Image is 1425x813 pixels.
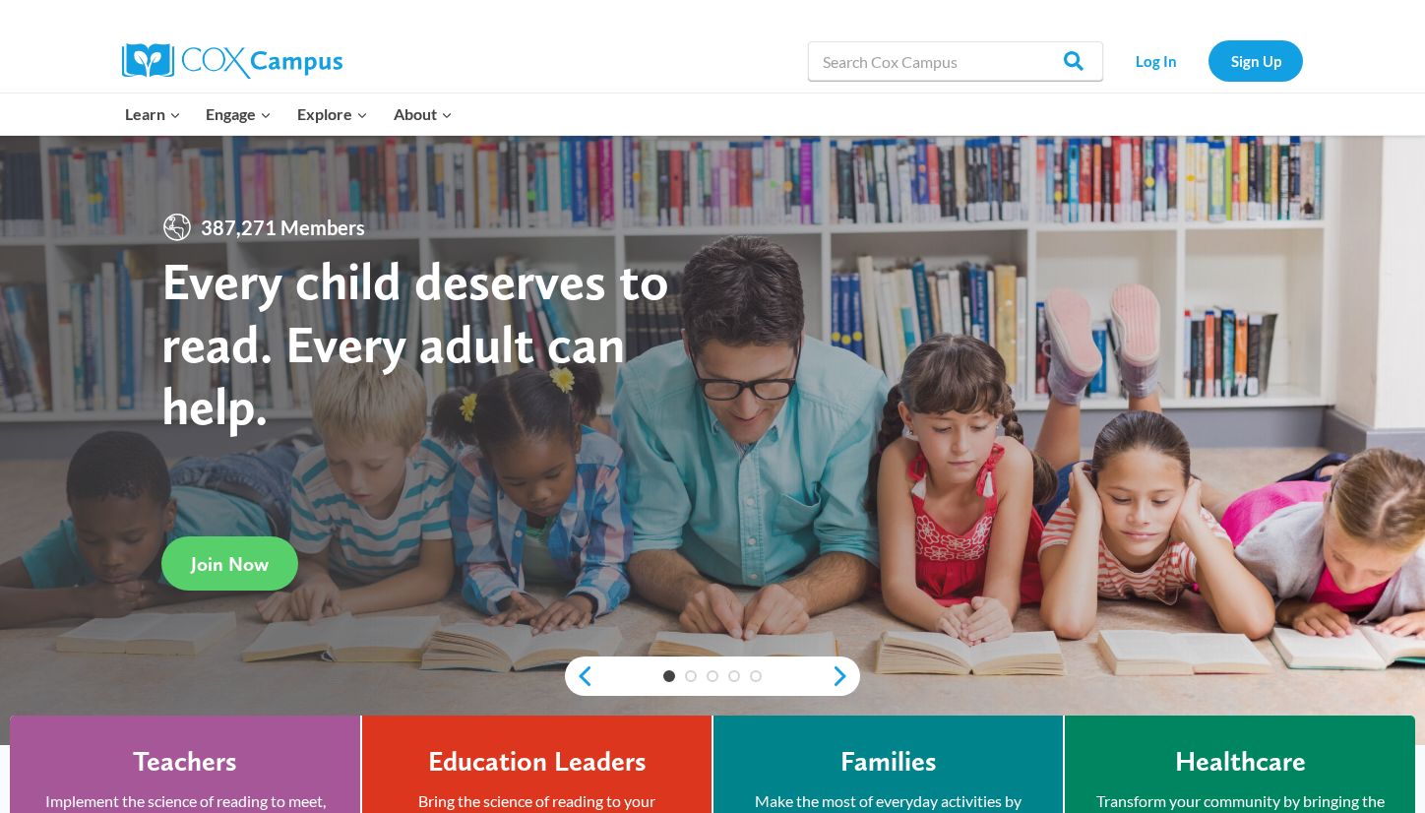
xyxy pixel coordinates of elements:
h4: Healthcare [1175,745,1306,779]
a: 3 [707,670,718,682]
span: Engage [206,101,272,127]
strong: Every child deserves to read. Every adult can help. [161,249,669,437]
img: Cox Campus [122,43,342,79]
a: 5 [750,670,762,682]
span: About [394,101,453,127]
a: next [831,664,860,688]
a: previous [565,664,594,688]
a: Sign Up [1208,40,1303,81]
input: Search Cox Campus [808,41,1103,81]
span: 387,271 Members [193,212,373,243]
a: Join Now [161,536,298,591]
span: Join Now [191,552,269,576]
h4: Teachers [133,745,237,779]
nav: Secondary Navigation [1113,40,1303,81]
nav: Primary Navigation [112,94,465,135]
a: 2 [685,670,697,682]
a: Log In [1113,40,1199,81]
div: content slider buttons [565,657,860,696]
a: 1 [663,670,675,682]
a: 4 [728,670,740,682]
span: Learn [125,101,181,127]
h4: Education Leaders [428,745,647,779]
span: Explore [297,101,368,127]
h4: Families [840,745,937,779]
